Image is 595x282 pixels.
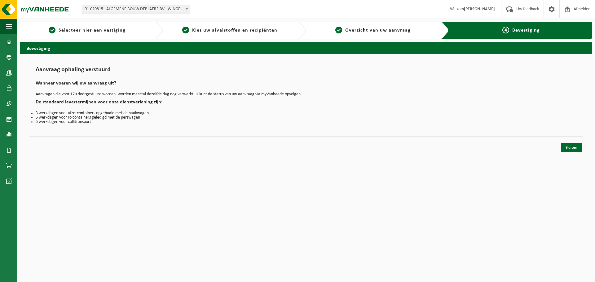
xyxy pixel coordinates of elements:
[309,27,437,34] a: 3Overzicht van uw aanvraag
[192,28,277,33] span: Kies uw afvalstoffen en recipiënten
[36,81,576,89] h2: Wanneer voeren wij uw aanvraag uit?
[36,100,576,108] h2: De standaard levertermijnen voor onze dienstverlening zijn:
[182,27,189,33] span: 2
[20,42,592,54] h2: Bevestiging
[23,27,151,34] a: 1Selecteer hier een vestiging
[82,5,190,14] span: 01-020815 - ALGEMENE BOUW DEBLAERE BV - WINGENE
[335,27,342,33] span: 3
[36,115,576,120] li: 5 werkdagen voor rolcontainers geledigd met de perswagen
[36,92,576,97] p: Aanvragen die voor 17u doorgestuurd worden, worden meestal dezelfde dag nog verwerkt. U kunt de s...
[59,28,126,33] span: Selecteer hier een vestiging
[36,120,576,124] li: 5 werkdagen voor collitransport
[36,67,576,76] h1: Aanvraag ophaling verstuurd
[512,28,540,33] span: Bevestiging
[36,111,576,115] li: 3 werkdagen voor afzetcontainers opgehaald met de haakwagen
[166,27,293,34] a: 2Kies uw afvalstoffen en recipiënten
[345,28,411,33] span: Overzicht van uw aanvraag
[502,27,509,33] span: 4
[561,143,582,152] a: Sluiten
[464,7,495,11] strong: [PERSON_NAME]
[49,27,55,33] span: 1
